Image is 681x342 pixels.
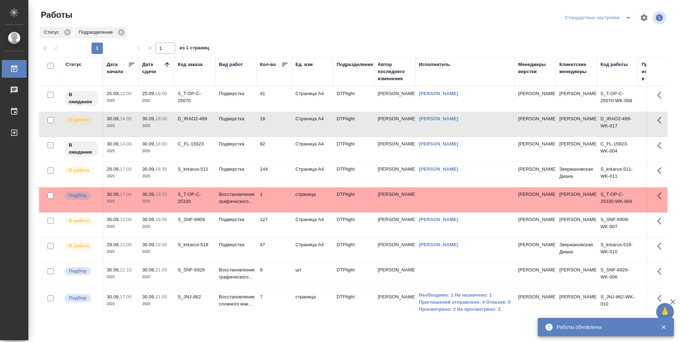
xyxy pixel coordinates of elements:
div: Исполнитель выполняет работу [64,166,99,175]
div: Менеджеры верстки [518,61,552,75]
p: [PERSON_NAME] [518,140,552,148]
p: [PERSON_NAME] [518,293,552,300]
td: S_T-OP-C-25330-WK-004 [597,187,638,212]
p: 2025 [107,300,135,308]
td: 18 [256,112,292,137]
p: Подбор [69,267,87,275]
td: S_krkarus-518-WK-010 [597,238,638,263]
td: DTPlight [333,162,374,187]
p: Подверстка [219,216,253,223]
p: В работе [69,116,89,123]
p: Подверстка [219,140,253,148]
p: Подверстка [219,241,253,248]
td: DTPlight [333,187,374,212]
div: Вид работ [219,61,243,68]
td: страница [292,187,333,212]
p: [PERSON_NAME] [518,115,552,122]
p: Восстановление графического... [219,191,253,205]
p: 2025 [107,248,135,255]
p: [PERSON_NAME] [518,266,552,274]
td: Страница А4 [292,112,333,137]
p: 30.09, [107,116,120,121]
td: [PERSON_NAME] [556,187,597,212]
div: S_SNF-6909 [178,216,212,223]
div: Дата начала [107,61,128,75]
p: В работе [69,167,89,174]
p: 12:00 [120,217,132,222]
p: 18:00 [155,116,167,121]
td: [PERSON_NAME] [374,187,415,212]
p: 30.09, [107,192,120,197]
td: DTPlight [333,87,374,111]
div: Исполнитель назначен, приступать к работе пока рано [64,140,99,157]
span: 🙏 [659,304,671,319]
p: 18:30 [155,166,167,172]
p: 21:00 [155,267,167,272]
div: S_T-OP-C-25070 [178,90,212,104]
div: Код заказа [178,61,203,68]
p: 2025 [142,173,171,180]
span: из 1 страниц [179,44,209,54]
button: Здесь прячутся важные кнопки [653,137,670,154]
div: Исполнитель выполняет работу [64,115,99,125]
p: 2025 [142,122,171,129]
td: 1 [256,187,292,212]
td: Страница А4 [292,137,333,162]
td: 82 [256,137,292,162]
p: Статус [44,29,61,36]
div: Прогресс исполнителя в SC [642,61,674,82]
div: Можно подбирать исполнителей [64,266,99,276]
td: S_SNF-6909-WK-007 [597,213,638,237]
div: Можно подбирать исполнителей [64,293,99,303]
p: 2025 [107,198,135,205]
p: 30.09, [107,217,120,222]
a: [PERSON_NAME] [419,242,458,247]
td: [PERSON_NAME] [374,213,415,237]
div: Статус [66,61,82,68]
p: 2025 [142,274,171,281]
td: 8 [256,263,292,288]
p: Подразделение [79,29,115,36]
p: [PERSON_NAME] [518,241,552,248]
p: Подбор [69,192,87,199]
td: S_SNF-6926-WK-006 [597,263,638,288]
a: [PERSON_NAME] [419,217,458,222]
p: [PERSON_NAME] [518,191,552,198]
button: Здесь прячутся важные кнопки [653,213,670,230]
div: Исполнитель выполняет работу [64,216,99,226]
a: [PERSON_NAME] [419,141,458,147]
td: 144 [256,162,292,187]
p: 30.09, [142,166,155,172]
p: [PERSON_NAME] [518,216,552,223]
p: 2025 [107,173,135,180]
p: Подбор [69,294,87,302]
button: Здесь прячутся важные кнопки [653,187,670,204]
td: 47 [256,238,292,263]
button: Здесь прячутся важные кнопки [653,238,670,255]
p: 2025 [107,122,135,129]
td: 41 [256,87,292,111]
td: DTPlight [333,238,374,263]
td: S_krkarus-511-WK-011 [597,162,638,187]
p: 2025 [142,97,171,104]
div: S_krkarus-511 [178,166,212,173]
p: Подверстка [219,166,253,173]
td: Страница А4 [292,162,333,187]
td: [PERSON_NAME] [374,290,415,315]
div: Код работы [600,61,628,68]
div: Можно подбирать исполнителей [64,191,99,200]
p: 2025 [142,148,171,155]
p: 30.09, [142,192,155,197]
p: Восстановление сложного мак... [219,293,253,308]
a: [PERSON_NAME] [419,166,458,172]
p: 30.09, [107,141,120,147]
p: 2025 [107,223,135,230]
p: 14:00 [120,141,132,147]
td: Страница А4 [292,87,333,111]
td: [PERSON_NAME] [556,137,597,162]
p: 19:00 [155,217,167,222]
td: S_T-OP-C-25070-WK-008 [597,87,638,111]
div: D_IRAO2-499 [178,115,212,122]
p: 17:00 [120,192,132,197]
p: В ожидании [69,142,94,156]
